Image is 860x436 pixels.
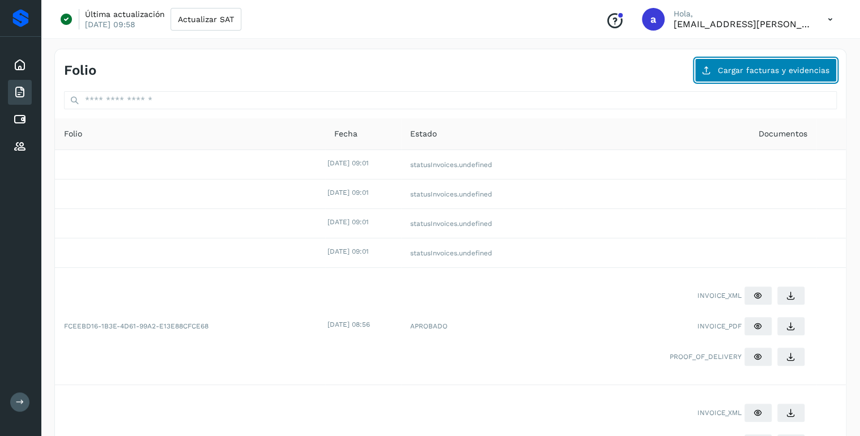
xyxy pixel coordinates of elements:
div: [DATE] 09:01 [327,158,399,168]
span: PROOF_OF_DELIVERY [670,352,742,362]
p: Hola, [674,9,810,19]
span: Documentos [759,128,807,140]
span: INVOICE_XML [697,408,742,418]
div: Inicio [8,53,32,78]
span: Cargar facturas y evidencias [718,66,829,74]
td: APROBADO [401,268,564,385]
td: statusInvoices.undefined [401,150,564,179]
div: [DATE] 09:01 [327,217,399,227]
span: Folio [64,128,82,140]
button: Cargar facturas y evidencias [695,58,837,82]
span: Fecha [334,128,357,140]
span: INVOICE_PDF [697,321,742,331]
div: Cuentas por pagar [8,107,32,132]
div: [DATE] 09:01 [327,187,399,198]
td: statusInvoices.undefined [401,238,564,268]
p: Última actualización [85,9,165,19]
td: FCEEBD16-1B3E-4D61-99A2-E13E88CFCE68 [55,268,325,385]
div: [DATE] 09:01 [327,246,399,257]
td: statusInvoices.undefined [401,179,564,209]
p: [DATE] 09:58 [85,19,135,29]
span: INVOICE_XML [697,290,742,301]
span: Actualizar SAT [178,15,234,23]
div: Facturas [8,80,32,105]
p: antonio.villagomez@emqro.com.mx [674,19,810,29]
h4: Folio [64,62,96,79]
button: Actualizar SAT [171,8,241,31]
span: Estado [410,128,437,140]
td: statusInvoices.undefined [401,209,564,238]
div: Proveedores [8,134,32,159]
div: [DATE] 08:56 [327,319,399,330]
